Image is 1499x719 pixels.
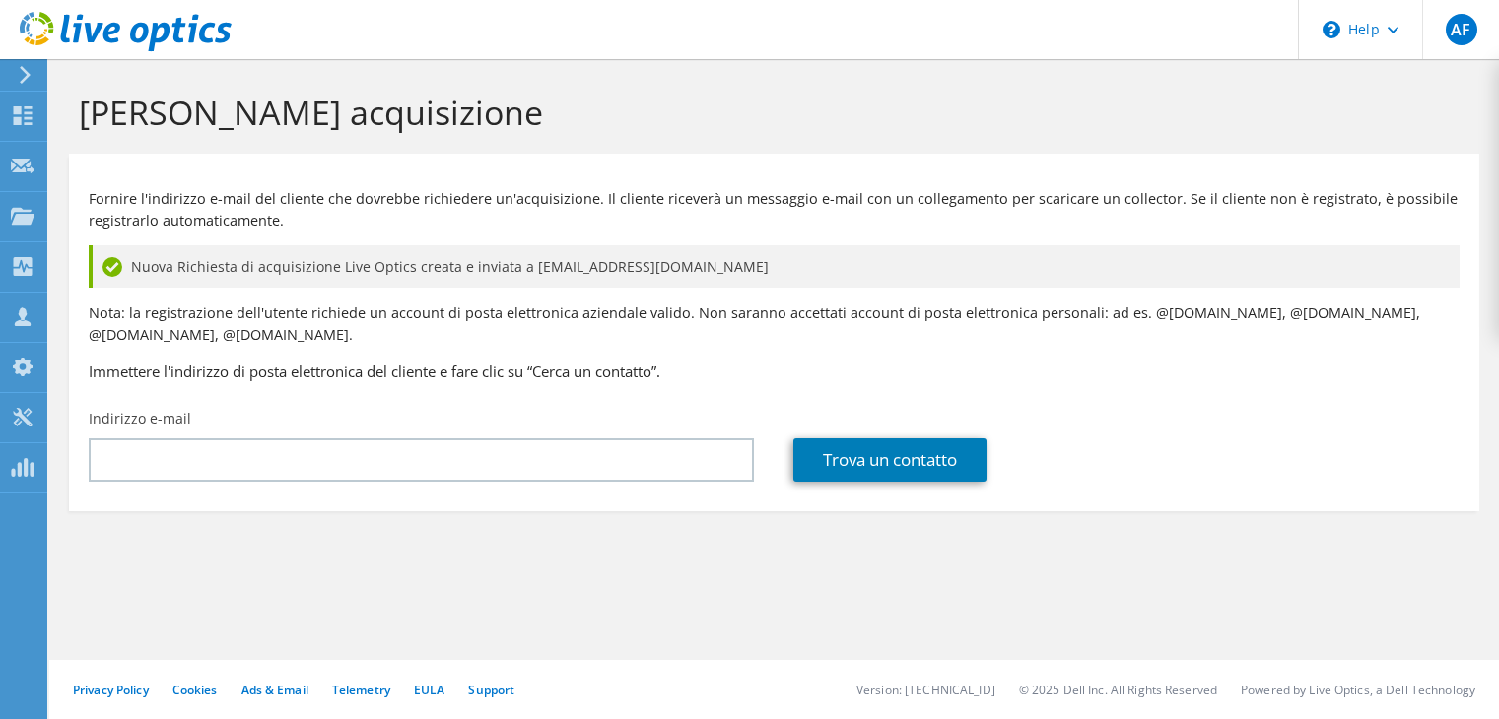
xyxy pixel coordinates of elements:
[89,360,1460,382] h3: Immettere l'indirizzo di posta elettronica del cliente e fare clic su “Cerca un contatto”.
[1019,682,1217,698] li: © 2025 Dell Inc. All Rights Reserved
[79,92,1460,133] h1: [PERSON_NAME] acquisizione
[332,682,390,698] a: Telemetry
[793,438,987,482] a: Trova un contatto
[1241,682,1475,698] li: Powered by Live Optics, a Dell Technology
[89,409,191,428] label: Indirizzo e-mail
[131,256,769,278] span: Nuova Richiesta di acquisizione Live Optics creata e inviata a [EMAIL_ADDRESS][DOMAIN_NAME]
[414,682,444,698] a: EULA
[89,302,1460,346] p: Nota: la registrazione dell'utente richiede un account di posta elettronica aziendale valido. Non...
[241,682,308,698] a: Ads & Email
[1446,14,1477,45] span: AF
[172,682,218,698] a: Cookies
[1323,21,1340,38] svg: \n
[468,682,514,698] a: Support
[89,188,1460,231] p: Fornire l'indirizzo e-mail del cliente che dovrebbe richiedere un'acquisizione. Il cliente riceve...
[856,682,995,698] li: Version: [TECHNICAL_ID]
[73,682,149,698] a: Privacy Policy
